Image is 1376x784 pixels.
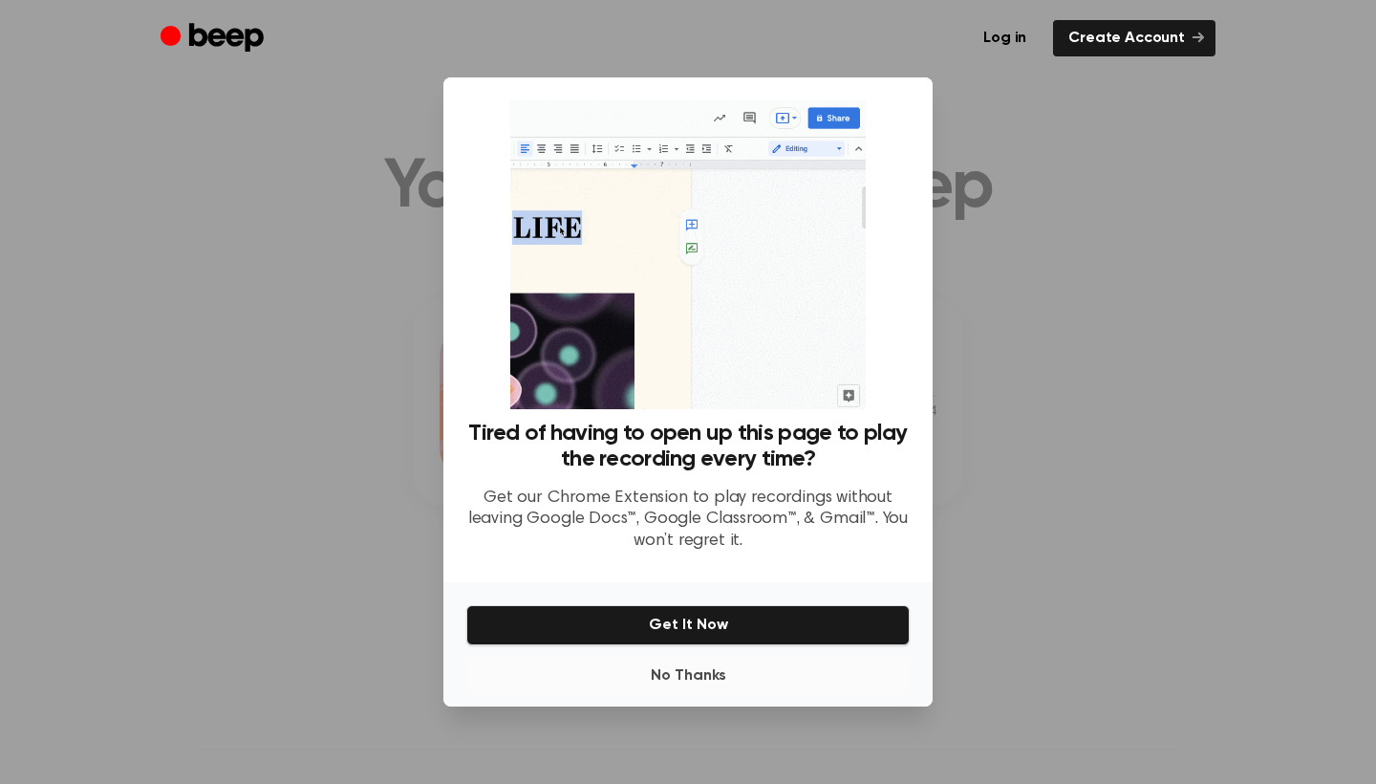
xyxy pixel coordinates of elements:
button: Get It Now [466,605,910,645]
p: Get our Chrome Extension to play recordings without leaving Google Docs™, Google Classroom™, & Gm... [466,488,910,553]
a: Beep [161,20,269,57]
button: No Thanks [466,657,910,695]
img: Beep extension in action [510,100,865,409]
a: Create Account [1053,20,1215,56]
a: Log in [968,20,1042,56]
h3: Tired of having to open up this page to play the recording every time? [466,421,910,472]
